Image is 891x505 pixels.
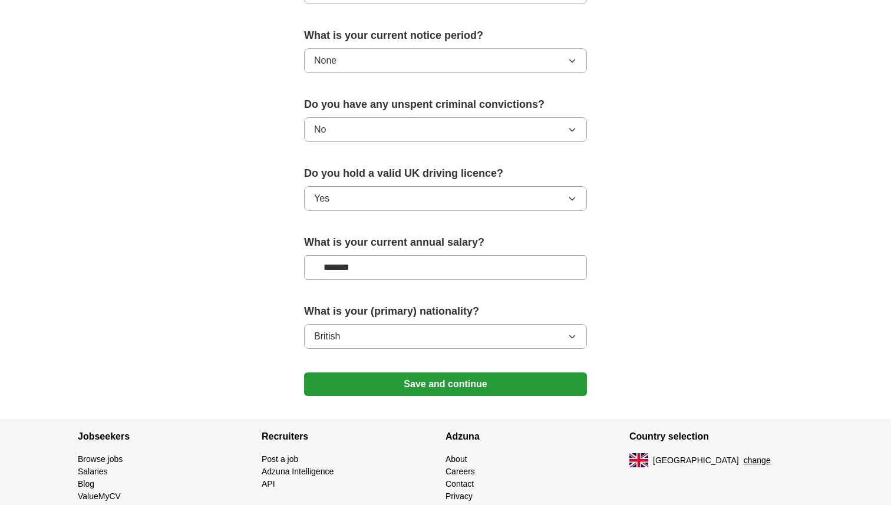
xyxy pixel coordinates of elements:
a: Careers [445,467,475,476]
label: Do you hold a valid UK driving licence? [304,166,587,181]
a: Contact [445,479,474,489]
span: [GEOGRAPHIC_DATA] [653,454,739,467]
label: Do you have any unspent criminal convictions? [304,97,587,113]
a: Blog [78,479,94,489]
a: Salaries [78,467,108,476]
a: ValueMyCV [78,491,121,501]
span: No [314,123,326,137]
a: API [262,479,275,489]
span: Yes [314,192,329,206]
button: Save and continue [304,372,587,396]
label: What is your current annual salary? [304,235,587,250]
span: British [314,329,340,344]
h4: Country selection [629,420,813,453]
button: change [744,454,771,467]
button: British [304,324,587,349]
label: What is your (primary) nationality? [304,303,587,319]
span: None [314,54,336,68]
a: Privacy [445,491,473,501]
button: Yes [304,186,587,211]
button: No [304,117,587,142]
label: What is your current notice period? [304,28,587,44]
img: UK flag [629,453,648,467]
button: None [304,48,587,73]
a: Browse jobs [78,454,123,464]
a: Adzuna Intelligence [262,467,334,476]
a: Post a job [262,454,298,464]
a: About [445,454,467,464]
